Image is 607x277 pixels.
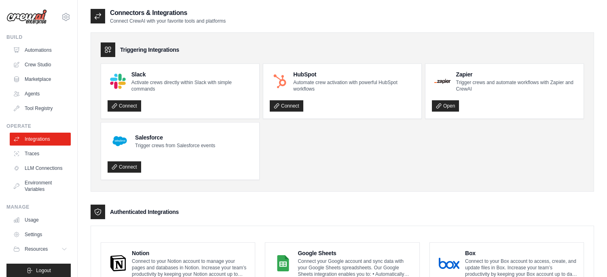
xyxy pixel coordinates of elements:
[293,79,415,92] p: Automate crew activation with powerful HubSpot workflows
[110,74,126,89] img: Slack Logo
[10,228,71,241] a: Settings
[6,34,71,40] div: Build
[10,133,71,146] a: Integrations
[293,70,415,78] h4: HubSpot
[132,249,248,257] h4: Notion
[10,214,71,226] a: Usage
[10,73,71,86] a: Marketplace
[10,162,71,175] a: LLM Connections
[131,79,253,92] p: Activate crews directly within Slack with simple commands
[270,100,303,112] a: Connect
[135,142,215,149] p: Trigger crews from Salesforce events
[456,70,577,78] h4: Zapier
[10,87,71,100] a: Agents
[135,133,215,142] h4: Salesforce
[456,79,577,92] p: Trigger crews and automate workflows with Zapier and CrewAI
[6,123,71,129] div: Operate
[131,70,253,78] h4: Slack
[274,255,292,271] img: Google Sheets Logo
[120,46,179,54] h3: Triggering Integrations
[298,249,412,257] h4: Google Sheets
[110,255,126,271] img: Notion Logo
[272,74,288,89] img: HubSpot Logo
[10,147,71,160] a: Traces
[10,58,71,71] a: Crew Studio
[110,131,129,151] img: Salesforce Logo
[10,102,71,115] a: Tool Registry
[108,100,141,112] a: Connect
[465,249,577,257] h4: Box
[36,267,51,274] span: Logout
[110,208,179,216] h3: Authenticated Integrations
[432,100,459,112] a: Open
[439,255,459,271] img: Box Logo
[6,9,47,25] img: Logo
[434,79,450,84] img: Zapier Logo
[110,18,226,24] p: Connect CrewAI with your favorite tools and platforms
[6,204,71,210] div: Manage
[10,176,71,196] a: Environment Variables
[25,246,48,252] span: Resources
[10,243,71,256] button: Resources
[108,161,141,173] a: Connect
[110,8,226,18] h2: Connectors & Integrations
[10,44,71,57] a: Automations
